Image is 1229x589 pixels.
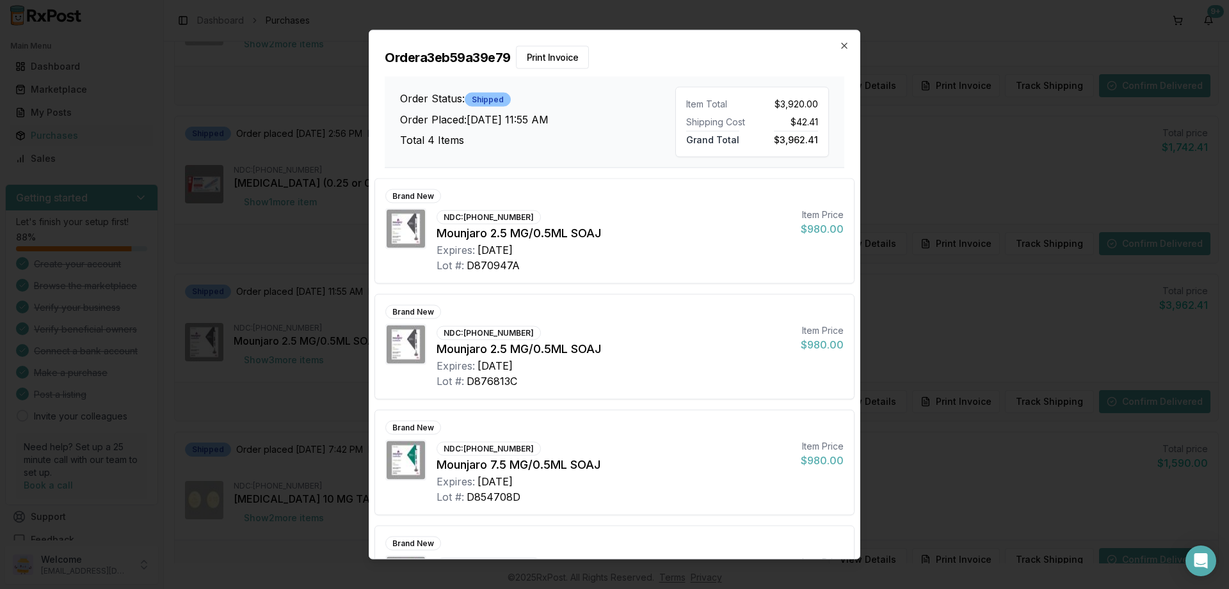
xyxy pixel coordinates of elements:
[686,97,747,110] div: Item Total
[801,439,844,452] div: Item Price
[437,557,541,571] div: NDC: [PHONE_NUMBER]
[387,441,425,479] img: Mounjaro 7.5 MG/0.5ML SOAJ
[437,357,475,373] div: Expires:
[478,242,513,257] div: [DATE]
[774,130,818,145] span: $3,962.41
[385,420,441,434] div: Brand New
[437,257,464,272] div: Lot #:
[400,132,675,148] h3: Total 4 Items
[437,373,464,388] div: Lot #:
[757,115,818,128] div: $42.41
[400,112,675,127] h3: Order Placed: [DATE] 11:55 AM
[437,473,475,489] div: Expires:
[437,455,791,473] div: Mounjaro 7.5 MG/0.5ML SOAJ
[385,189,441,203] div: Brand New
[516,45,590,68] button: Print Invoice
[757,97,818,110] div: $3,920.00
[387,325,425,363] img: Mounjaro 2.5 MG/0.5ML SOAJ
[467,373,517,388] div: D876813C
[686,115,747,128] div: Shipping Cost
[437,326,541,340] div: NDC: [PHONE_NUMBER]
[437,224,791,242] div: Mounjaro 2.5 MG/0.5ML SOAJ
[437,340,791,357] div: Mounjaro 2.5 MG/0.5ML SOAJ
[400,91,675,107] h3: Order Status:
[801,324,844,336] div: Item Price
[465,93,511,107] div: Shipped
[478,357,513,373] div: [DATE]
[686,130,739,145] span: Grand Total
[801,208,844,221] div: Item Price
[801,221,844,236] div: $980.00
[478,473,513,489] div: [DATE]
[437,210,541,224] div: NDC: [PHONE_NUMBER]
[437,242,475,257] div: Expires:
[437,489,464,504] div: Lot #:
[385,304,441,318] div: Brand New
[801,555,844,568] div: Item Price
[437,441,541,455] div: NDC: [PHONE_NUMBER]
[385,45,844,68] h2: Order a3eb59a39e79
[467,489,520,504] div: D854708D
[387,209,425,247] img: Mounjaro 2.5 MG/0.5ML SOAJ
[801,452,844,467] div: $980.00
[467,257,520,272] div: D870947A
[801,336,844,352] div: $980.00
[385,536,441,550] div: Brand New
